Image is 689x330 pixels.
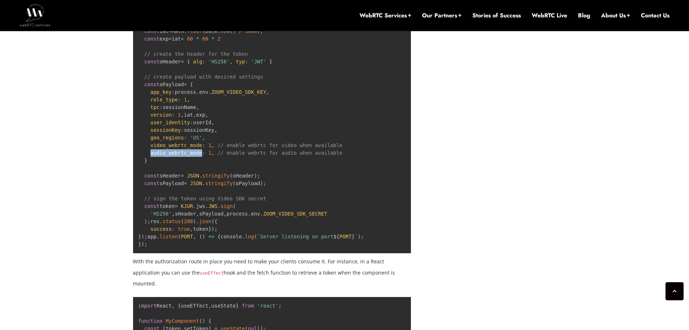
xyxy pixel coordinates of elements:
[205,112,208,118] span: ,
[360,12,411,20] a: WebRTC Services
[245,234,254,239] span: log
[181,59,184,64] span: =
[187,97,190,103] span: ,
[257,173,260,179] span: ;
[160,218,162,224] span: .
[187,59,190,64] span: {
[181,234,193,239] span: PORT
[202,234,205,239] span: )
[202,150,205,156] span: :
[202,142,205,148] span: :
[202,135,205,141] span: ,
[150,97,178,103] span: role_type
[144,203,160,209] span: const
[242,234,245,239] span: .
[150,104,160,110] span: tpc
[254,234,257,239] span: (
[144,59,160,64] span: const
[141,234,144,239] span: )
[150,211,172,217] span: 'HS256'
[601,12,630,20] a: About Us
[205,180,233,186] span: stringify
[472,12,521,20] a: Stories of Success
[266,89,269,95] span: ,
[190,120,193,125] span: :
[208,303,211,309] span: ,
[230,28,233,34] span: (
[138,241,141,247] span: }
[202,59,205,64] span: :
[211,150,214,156] span: ,
[202,36,208,42] span: 60
[150,120,190,125] span: user_identity
[333,234,340,239] span: ${
[217,28,220,34] span: .
[193,234,196,239] span: ,
[193,203,196,209] span: .
[184,135,187,141] span: :
[175,203,178,209] span: =
[144,74,263,80] span: // create payload with desired settings
[236,303,239,309] span: }
[147,218,150,224] span: ;
[208,318,211,324] span: {
[184,180,187,186] span: =
[224,211,226,217] span: ,
[269,59,272,64] span: }
[208,89,211,95] span: .
[181,36,184,42] span: +
[172,211,175,217] span: ,
[202,28,205,34] span: (
[217,36,220,42] span: 2
[190,226,193,232] span: ,
[221,203,233,209] span: sign
[150,226,172,232] span: success
[199,218,212,224] span: json
[144,36,160,42] span: const
[144,234,147,239] span: ;
[217,150,343,156] span: // enable webrtc for audio when available
[169,36,171,42] span: =
[230,59,233,64] span: ,
[20,4,50,26] img: WebRTC.ventures
[263,180,266,186] span: ;
[144,173,160,179] span: const
[242,303,254,309] span: from
[196,211,199,217] span: ,
[578,12,590,20] a: Blog
[181,173,184,179] span: =
[208,59,230,64] span: 'HS256'
[214,218,217,224] span: {
[339,234,352,239] span: PORT
[257,28,260,34] span: )
[214,226,217,232] span: ;
[160,234,178,239] span: listen
[193,59,202,64] span: alg
[166,318,199,324] span: MyComponent
[181,112,184,118] span: ,
[138,303,157,309] span: import
[172,303,175,309] span: ,
[138,234,141,239] span: }
[144,180,160,186] span: const
[208,234,214,239] span: =>
[202,180,205,186] span: .
[141,241,144,247] span: )
[190,180,202,186] span: JSON
[208,142,211,148] span: 1
[181,203,193,209] span: KJUR
[144,51,248,57] span: // create the header for the token
[193,218,196,224] span: )
[641,12,669,20] a: Contact Us
[172,112,175,118] span: :
[260,28,263,34] span: ;
[214,127,217,133] span: ,
[532,12,567,20] a: WebRTC Live
[193,112,196,118] span: ,
[211,142,214,148] span: ,
[200,271,224,276] code: useEffect
[181,218,184,224] span: (
[178,112,181,118] span: 1
[150,89,172,95] span: app_key
[184,82,187,87] span: =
